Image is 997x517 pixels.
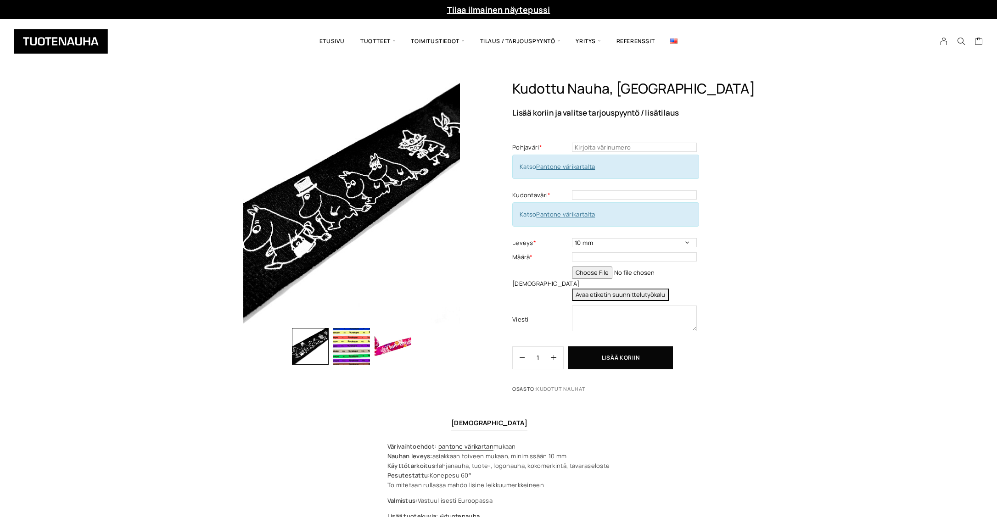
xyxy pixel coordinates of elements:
[403,26,472,57] span: Toimitustiedot
[387,496,418,505] strong: Valmistus:
[670,39,678,44] img: English
[935,37,953,45] a: My Account
[512,279,570,289] label: [DEMOGRAPHIC_DATA]
[312,26,353,57] a: Etusivu
[536,210,595,218] a: Pantone värikartalta
[451,418,528,427] a: [DEMOGRAPHIC_DATA]
[536,162,595,171] a: Pantone värikartalta
[512,238,570,248] label: Leveys
[568,26,608,57] span: Yritys
[572,143,697,152] input: Kirjoita värinumero
[512,109,767,117] p: Lisää koriin ja valitse tarjouspyyntö / lisätilaus
[230,80,473,323] img: Tuotenauha Kudottu nauha Muumit
[975,37,983,48] a: Cart
[333,328,370,365] img: Kudottu nauha, Damask 2
[512,252,570,262] label: Määrä
[512,385,633,398] span: Osasto:
[447,4,550,15] a: Tilaa ilmainen näytepussi
[512,143,570,152] label: Pohjaväri
[609,26,663,57] a: Referenssit
[353,26,403,57] span: Tuotteet
[536,385,586,392] a: Kudotut nauhat
[375,328,411,365] img: Kudottu nauha, Damask 3
[438,442,493,450] a: pantone värikartan
[525,347,551,369] input: Määrä
[512,190,570,200] label: Kudontaväri
[387,471,430,479] strong: Pesutestattu:
[387,442,437,450] strong: Värivaihtoehdot:
[512,80,767,97] h1: Kudottu nauha, [GEOGRAPHIC_DATA]
[512,315,570,324] label: Viesti
[472,26,568,57] span: Tilaus / Tarjouspyyntö
[568,346,673,369] button: Lisää koriin
[14,29,108,54] img: Tuotenauha Oy
[387,461,437,470] strong: Käyttötarkoitus:
[387,452,432,460] strong: Nauhan leveys:
[387,496,610,506] p: Vastuullisesti Euroopassa
[572,289,669,301] button: Avaa etiketin suunnittelutyökalu
[520,162,595,171] span: Katso
[952,37,970,45] button: Search
[520,210,595,218] span: Katso
[387,442,610,490] p: mukaan asiakkaan toiveen mukaan, minimissään 10 mm lahjanauha, tuote-, logonauha, kokomerkintä, t...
